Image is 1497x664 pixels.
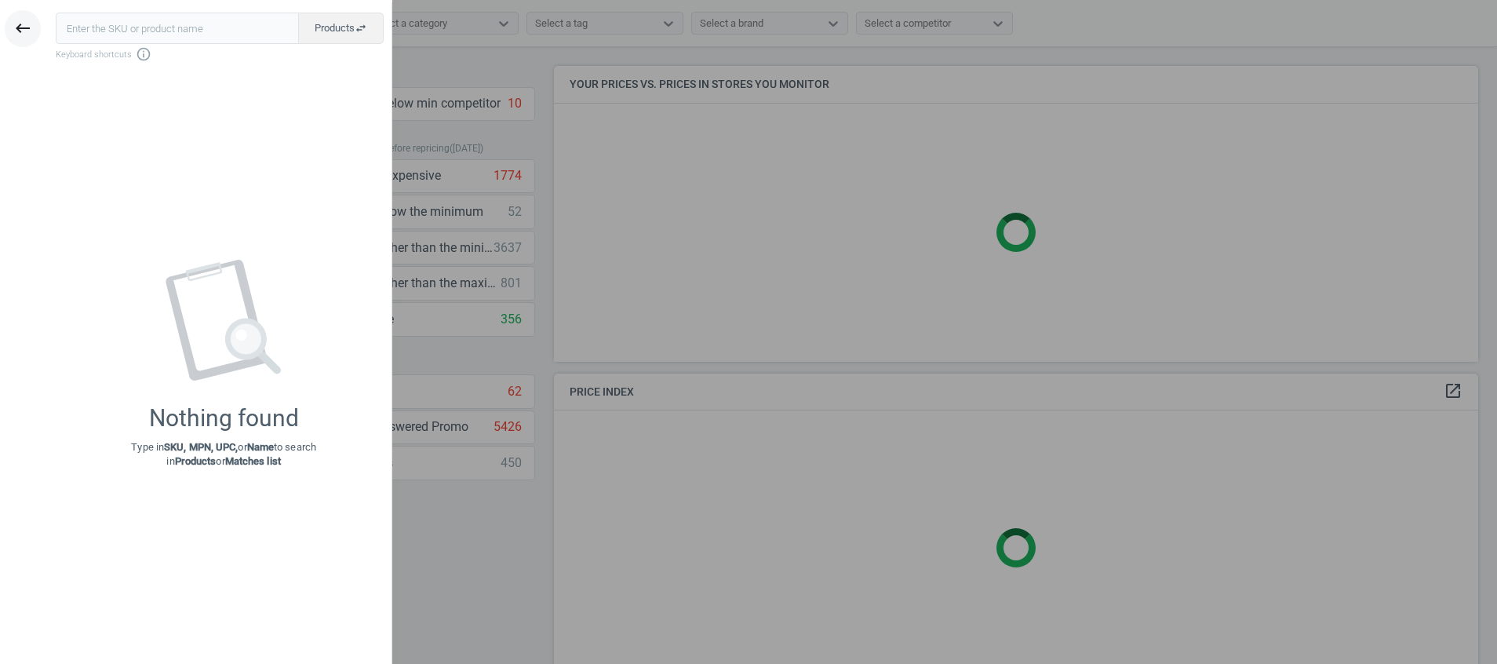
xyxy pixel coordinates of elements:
span: Products [315,21,367,35]
div: Nothing found [149,404,299,432]
p: Type in or to search in or [131,440,316,469]
button: keyboard_backspace [5,10,41,47]
strong: SKU, MPN, UPC, [164,441,238,453]
input: Enter the SKU or product name [56,13,299,44]
strong: Matches list [225,455,281,467]
i: info_outline [136,46,151,62]
button: Productsswap_horiz [298,13,384,44]
strong: Products [175,455,217,467]
i: swap_horiz [355,22,367,35]
strong: Name [247,441,274,453]
span: Keyboard shortcuts [56,46,384,62]
i: keyboard_backspace [13,19,32,38]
